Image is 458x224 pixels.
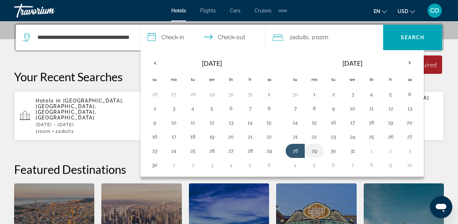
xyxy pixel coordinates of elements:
[401,35,425,40] span: Search
[290,118,301,128] button: Day 14
[14,162,444,176] h2: Featured Destinations
[404,89,415,99] button: Day 6
[263,118,275,128] button: Day 15
[404,118,415,128] button: Day 20
[347,118,358,128] button: Day 17
[168,104,179,113] button: Day 3
[14,91,153,141] button: Hotels in [GEOGRAPHIC_DATA], [GEOGRAPHIC_DATA], [GEOGRAPHIC_DATA], [GEOGRAPHIC_DATA][DATE] - [DAT...
[14,70,444,84] p: Your Recent Searches
[314,34,328,41] span: Room
[168,146,179,156] button: Day 24
[290,146,301,156] button: Day 28
[149,89,160,99] button: Day 26
[404,104,415,113] button: Day 13
[263,104,275,113] button: Day 8
[290,33,309,42] span: 2
[266,25,383,50] button: Travelers: 2 adults, 0 children
[206,132,218,142] button: Day 19
[374,6,387,16] button: Change language
[385,89,396,99] button: Day 5
[206,146,218,156] button: Day 26
[244,118,256,128] button: Day 14
[225,146,237,156] button: Day 27
[206,104,218,113] button: Day 5
[37,32,130,43] input: Search hotel destination
[430,196,452,218] iframe: Botón para iniciar la ventana de mensajería
[385,146,396,156] button: Day 2
[290,89,301,99] button: Day 30
[290,160,301,170] button: Day 4
[187,160,198,170] button: Day 2
[36,129,50,134] span: 1
[206,118,218,128] button: Day 12
[58,129,74,134] span: Adults
[404,132,415,142] button: Day 27
[290,104,301,113] button: Day 7
[309,89,320,99] button: Day 1
[347,146,358,156] button: Day 31
[225,160,237,170] button: Day 4
[244,146,256,156] button: Day 28
[404,160,415,170] button: Day 10
[385,118,396,128] button: Day 19
[230,8,240,13] a: Cars
[187,104,198,113] button: Day 4
[225,132,237,142] button: Day 20
[383,25,442,50] button: Search
[309,118,320,128] button: Day 15
[149,160,160,170] button: Day 30
[149,132,160,142] button: Day 16
[141,25,265,50] button: Select check in and out date
[263,146,275,156] button: Day 29
[347,132,358,142] button: Day 24
[149,118,160,128] button: Day 9
[366,104,377,113] button: Day 11
[292,34,309,41] span: Adults
[385,160,396,170] button: Day 9
[398,8,408,14] span: USD
[366,160,377,170] button: Day 8
[14,1,85,20] a: Travorium
[244,160,256,170] button: Day 5
[263,132,275,142] button: Day 22
[328,89,339,99] button: Day 2
[309,160,320,170] button: Day 5
[244,104,256,113] button: Day 7
[149,104,160,113] button: Day 2
[145,55,279,172] table: Left calendar grid
[55,129,74,134] span: 2
[366,89,377,99] button: Day 4
[168,132,179,142] button: Day 17
[145,55,164,71] button: Previous month
[290,132,301,142] button: Day 21
[255,8,272,13] a: Cruises
[366,118,377,128] button: Day 18
[279,5,287,16] button: Extra navigation items
[171,8,186,13] a: Hotels
[385,104,396,113] button: Day 12
[244,89,256,99] button: Day 31
[225,104,237,113] button: Day 6
[38,129,51,134] span: Room
[305,55,400,72] th: [DATE]
[309,146,320,156] button: Day 29
[309,132,320,142] button: Day 22
[206,160,218,170] button: Day 3
[400,55,419,71] button: Next month
[187,132,198,142] button: Day 18
[404,146,415,156] button: Day 3
[328,118,339,128] button: Day 16
[187,146,198,156] button: Day 25
[263,89,275,99] button: Day 1
[263,160,275,170] button: Day 6
[366,132,377,142] button: Day 25
[366,146,377,156] button: Day 1
[225,89,237,99] button: Day 30
[374,8,380,14] span: en
[36,122,147,127] p: [DATE] - [DATE]
[286,55,419,172] table: Right calendar grid
[430,7,439,14] span: CO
